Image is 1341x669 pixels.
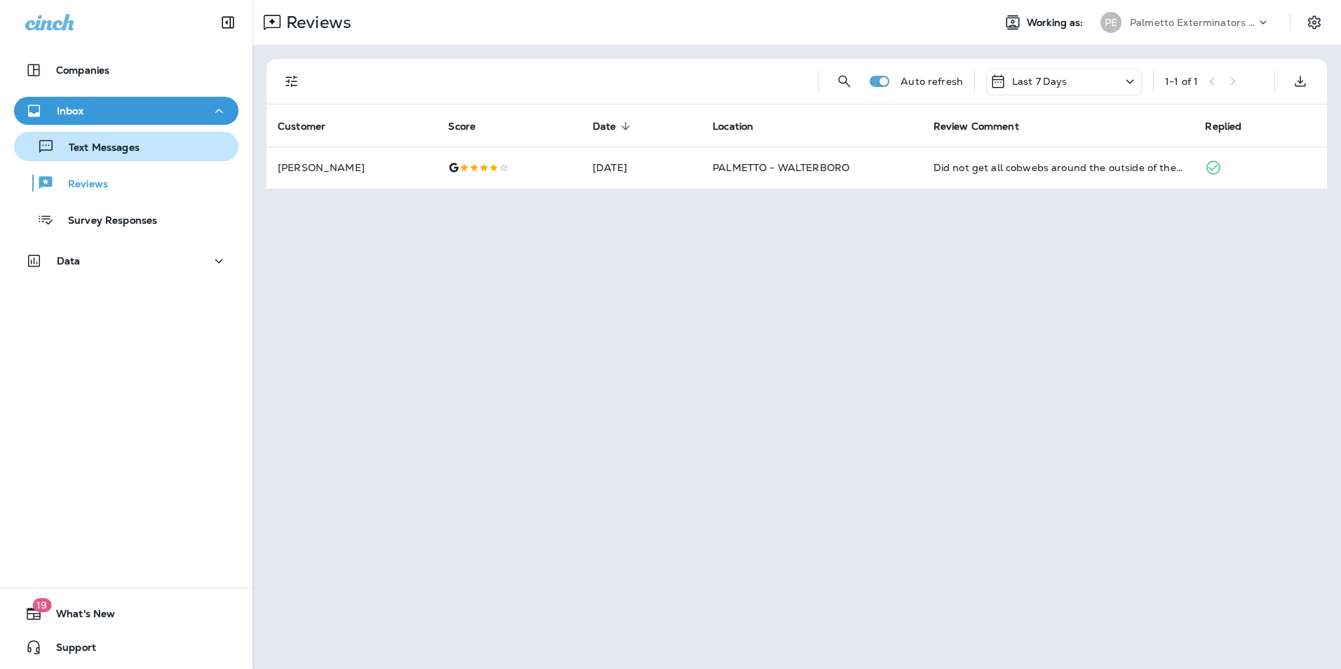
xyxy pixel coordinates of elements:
[593,120,635,133] span: Date
[1286,67,1314,95] button: Export as CSV
[14,132,238,161] button: Text Messages
[14,247,238,275] button: Data
[32,598,51,612] span: 19
[593,121,616,133] span: Date
[1130,17,1256,28] p: Palmetto Exterminators LLC
[278,162,426,173] p: [PERSON_NAME]
[14,633,238,661] button: Support
[56,65,109,76] p: Companies
[278,67,306,95] button: Filters
[14,168,238,198] button: Reviews
[1165,76,1198,87] div: 1 - 1 of 1
[281,12,351,33] p: Reviews
[934,161,1183,175] div: Did not get all cobwebs around the outside of the house.
[278,120,344,133] span: Customer
[55,142,140,155] p: Text Messages
[448,121,476,133] span: Score
[14,56,238,84] button: Companies
[713,161,849,174] span: PALMETTO - WALTERBORO
[278,121,325,133] span: Customer
[57,105,83,116] p: Inbox
[1027,17,1086,29] span: Working as:
[42,608,115,625] span: What's New
[448,120,494,133] span: Score
[581,147,701,189] td: [DATE]
[830,67,858,95] button: Search Reviews
[1205,121,1241,133] span: Replied
[54,178,108,191] p: Reviews
[934,120,1037,133] span: Review Comment
[1012,76,1067,87] p: Last 7 Days
[1205,120,1260,133] span: Replied
[713,121,753,133] span: Location
[14,97,238,125] button: Inbox
[14,600,238,628] button: 19What's New
[208,8,248,36] button: Collapse Sidebar
[1302,10,1327,35] button: Settings
[1100,12,1121,33] div: PE
[57,255,81,266] p: Data
[713,120,771,133] span: Location
[934,121,1019,133] span: Review Comment
[54,215,157,228] p: Survey Responses
[42,642,96,658] span: Support
[901,76,963,87] p: Auto refresh
[14,205,238,234] button: Survey Responses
